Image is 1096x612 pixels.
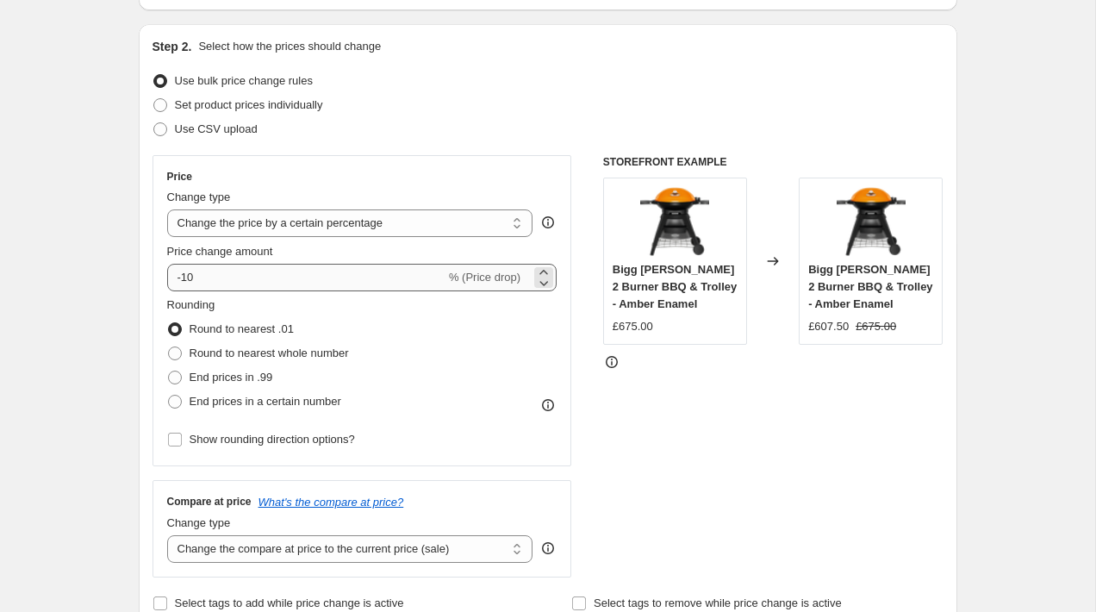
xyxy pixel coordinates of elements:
div: £675.00 [613,318,653,335]
span: Select tags to add while price change is active [175,596,404,609]
input: -15 [167,264,445,291]
img: Amber_Bugg_-_Website_Image-01_80x.png [837,187,906,256]
span: Round to nearest .01 [190,322,294,335]
span: Use CSV upload [175,122,258,135]
h6: STOREFRONT EXAMPLE [603,155,943,169]
div: help [539,214,557,231]
span: Change type [167,190,231,203]
div: £607.50 [808,318,849,335]
h2: Step 2. [153,38,192,55]
span: Bigg [PERSON_NAME] 2 Burner BBQ & Trolley - Amber Enamel [613,263,737,310]
span: Select tags to remove while price change is active [594,596,842,609]
h3: Price [167,170,192,184]
span: Show rounding direction options? [190,433,355,446]
button: What's the compare at price? [258,496,404,509]
span: Round to nearest whole number [190,347,349,359]
span: Use bulk price change rules [175,74,313,87]
span: End prices in a certain number [190,395,341,408]
div: help [539,540,557,557]
strike: £675.00 [856,318,896,335]
span: Change type [167,516,231,529]
span: Rounding [167,298,215,311]
span: % (Price drop) [449,271,520,284]
p: Select how the prices should change [198,38,381,55]
img: Amber_Bugg_-_Website_Image-01_80x.png [640,187,709,256]
span: End prices in .99 [190,371,273,384]
span: Bigg [PERSON_NAME] 2 Burner BBQ & Trolley - Amber Enamel [808,263,932,310]
span: Set product prices individually [175,98,323,111]
span: Price change amount [167,245,273,258]
h3: Compare at price [167,495,252,509]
